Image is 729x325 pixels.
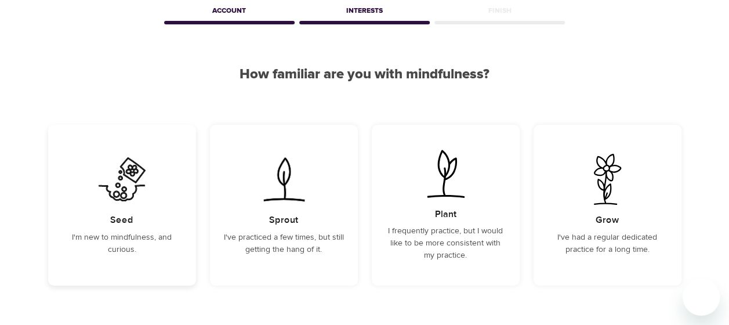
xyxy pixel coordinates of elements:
[683,279,720,316] iframe: Button to launch messaging window
[435,208,456,221] h5: Plant
[578,154,637,205] img: I've had a regular dedicated practice for a long time.
[93,154,151,205] img: I'm new to mindfulness, and curious.
[547,232,668,256] p: I've had a regular dedicated practice for a long time.
[48,125,196,286] div: I'm new to mindfulness, and curious.SeedI'm new to mindfulness, and curious.
[210,125,358,286] div: I've practiced a few times, but still getting the hang of it.SproutI've practiced a few times, bu...
[596,214,619,226] h5: Grow
[372,125,520,286] div: I frequently practice, but I would like to be more consistent with my practice.PlantI frequently ...
[416,148,475,199] img: I frequently practice, but I would like to be more consistent with my practice.
[386,225,506,262] p: I frequently practice, but I would like to be more consistent with my practice.
[224,232,344,256] p: I've practiced a few times, but still getting the hang of it.
[48,66,681,83] h2: How familiar are you with mindfulness?
[255,154,313,205] img: I've practiced a few times, but still getting the hang of it.
[62,232,182,256] p: I'm new to mindfulness, and curious.
[110,214,133,226] h5: Seed
[534,125,681,286] div: I've had a regular dedicated practice for a long time.GrowI've had a regular dedicated practice f...
[269,214,298,226] h5: Sprout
